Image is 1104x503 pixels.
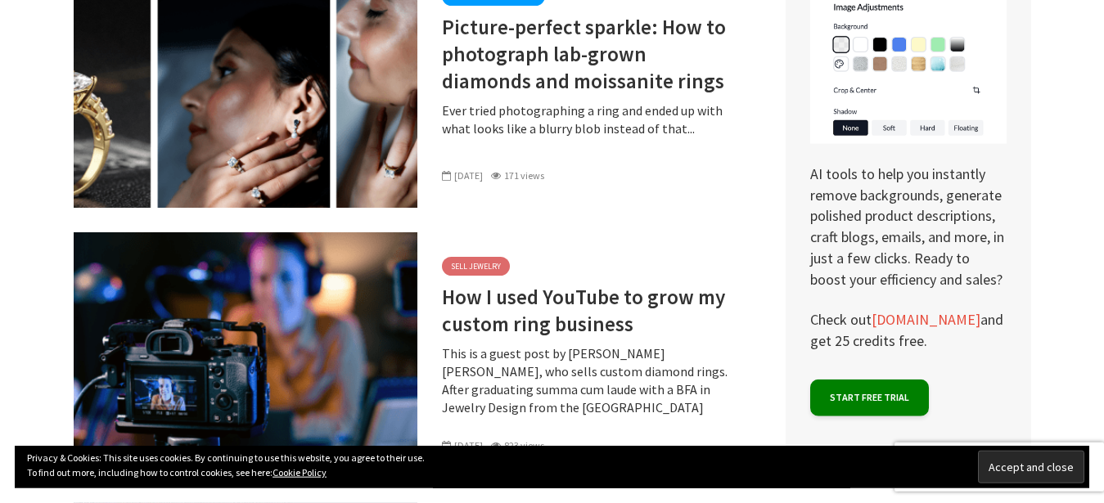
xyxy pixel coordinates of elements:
a: Picture-perfect sparkle: How to photograph lab-grown diamonds and moissanite rings [74,75,417,92]
a: How I used YouTube to grow my custom ring business [442,284,737,337]
p: Ever tried photographing a ring and ended up with what looks like a blurry blob instead of that... [442,101,737,137]
iframe: reCAPTCHA [894,442,1104,492]
a: Cookie Policy [273,466,327,478]
a: Start free trial [810,379,929,416]
a: Picture-perfect sparkle: How to photograph lab-grown diamonds and moissanite rings [442,14,737,94]
span: [DATE] [442,169,483,182]
input: Accept and close [978,451,1084,483]
span: [DATE] [442,439,483,451]
div: Privacy & Cookies: This site uses cookies. By continuing to use this website, you agree to their ... [15,446,1089,488]
div: 823 views [491,438,544,453]
a: [DOMAIN_NAME] [872,310,980,330]
p: This is a guest post by [PERSON_NAME] [PERSON_NAME], who sells custom diamond rings. After gradua... [442,344,737,434]
p: Check out and get 25 credits free. [810,309,1007,351]
div: 171 views [491,168,544,183]
a: Sell Jewelry [442,257,510,276]
a: How I used YouTube to grow my custom ring business [74,345,417,362]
